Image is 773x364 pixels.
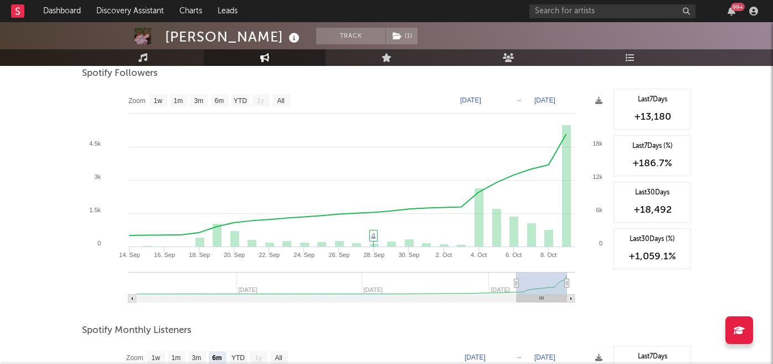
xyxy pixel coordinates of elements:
[126,354,143,362] text: Zoom
[460,96,481,104] text: [DATE]
[316,28,385,44] button: Track
[154,97,163,105] text: 1w
[363,252,384,258] text: 28. Sep
[534,96,555,104] text: [DATE]
[620,188,685,198] div: Last 30 Days
[386,28,418,44] button: (1)
[620,95,685,105] div: Last 7 Days
[154,252,175,258] text: 16. Sep
[231,354,245,362] text: YTD
[275,354,282,362] text: All
[255,354,262,362] text: 1y
[234,97,247,105] text: YTD
[192,354,202,362] text: 3m
[257,97,264,105] text: 1y
[620,141,685,151] div: Last 7 Days (%)
[224,252,245,258] text: 20. Sep
[194,97,204,105] text: 3m
[189,252,210,258] text: 18. Sep
[152,354,161,362] text: 1w
[620,352,685,362] div: Last 7 Days
[82,67,158,80] span: Spotify Followers
[371,232,375,238] a: ♫
[399,252,420,258] text: 30. Sep
[328,252,349,258] text: 26. Sep
[529,4,695,18] input: Search for artists
[385,28,418,44] span: ( 1 )
[592,173,602,180] text: 12k
[620,110,685,124] div: +13,180
[259,252,280,258] text: 22. Sep
[620,234,685,244] div: Last 30 Days (%)
[174,97,183,105] text: 1m
[212,354,221,362] text: 6m
[516,353,522,361] text: →
[436,252,452,258] text: 2. Oct
[471,252,487,258] text: 4. Oct
[128,97,146,105] text: Zoom
[731,3,745,11] div: 99 +
[82,324,192,337] span: Spotify Monthly Listeners
[89,140,101,147] text: 4.5k
[172,354,181,362] text: 1m
[596,207,602,213] text: 6k
[97,240,101,247] text: 0
[94,173,101,180] text: 3k
[540,252,556,258] text: 8. Oct
[119,252,140,258] text: 14. Sep
[620,157,685,170] div: +186.7 %
[620,203,685,217] div: +18,492
[215,97,224,105] text: 6m
[465,353,486,361] text: [DATE]
[165,28,302,46] div: [PERSON_NAME]
[89,207,101,213] text: 1.5k
[277,97,284,105] text: All
[599,240,602,247] text: 0
[516,96,522,104] text: →
[592,140,602,147] text: 18k
[293,252,315,258] text: 24. Sep
[620,250,685,263] div: +1,059.1 %
[728,7,735,16] button: 99+
[506,252,522,258] text: 6. Oct
[534,353,555,361] text: [DATE]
